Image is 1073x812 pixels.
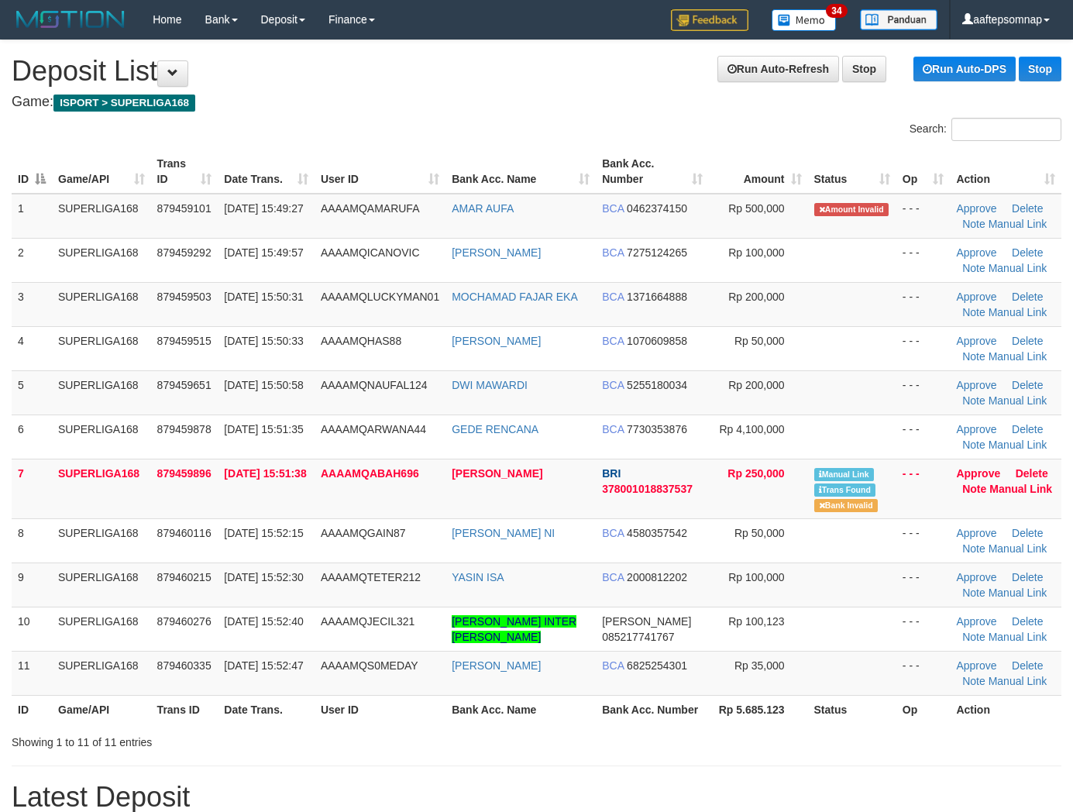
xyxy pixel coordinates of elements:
[896,518,951,563] td: - - -
[627,659,687,672] span: Copy 6825254301 to clipboard
[157,467,212,480] span: 879459896
[627,246,687,259] span: Copy 7275124265 to clipboard
[709,150,808,194] th: Amount: activate to sort column ascending
[956,615,996,628] a: Approve
[956,467,1000,480] a: Approve
[321,335,401,347] span: AAAAMQHAS88
[157,527,212,539] span: 879460116
[962,262,985,274] a: Note
[321,527,406,539] span: AAAAMQGAIN87
[12,150,52,194] th: ID: activate to sort column descending
[218,150,315,194] th: Date Trans.: activate to sort column ascending
[989,631,1047,643] a: Manual Link
[989,394,1047,407] a: Manual Link
[962,675,985,687] a: Note
[224,291,303,303] span: [DATE] 15:50:31
[321,423,426,435] span: AAAAMQARWANA44
[727,467,784,480] span: Rp 250,000
[52,282,151,326] td: SUPERLIGA168
[321,202,420,215] span: AAAAMQAMARUFA
[1019,57,1061,81] a: Stop
[1012,423,1043,435] a: Delete
[52,518,151,563] td: SUPERLIGA168
[896,695,951,724] th: Op
[950,695,1061,724] th: Action
[52,563,151,607] td: SUPERLIGA168
[1012,202,1043,215] a: Delete
[12,651,52,695] td: 11
[728,571,784,583] span: Rp 100,000
[808,150,896,194] th: Status: activate to sort column ascending
[989,218,1047,230] a: Manual Link
[989,306,1047,318] a: Manual Link
[452,467,542,480] a: [PERSON_NAME]
[627,335,687,347] span: Copy 1070609858 to clipboard
[52,194,151,239] td: SUPERLIGA168
[321,571,421,583] span: AAAAMQTETER212
[602,527,624,539] span: BCA
[951,118,1061,141] input: Search:
[860,9,937,30] img: panduan.png
[896,651,951,695] td: - - -
[896,150,951,194] th: Op: activate to sort column ascending
[602,615,691,628] span: [PERSON_NAME]
[452,659,541,672] a: [PERSON_NAME]
[627,423,687,435] span: Copy 7730353876 to clipboard
[962,394,985,407] a: Note
[602,467,621,480] span: BRI
[772,9,837,31] img: Button%20Memo.svg
[224,202,303,215] span: [DATE] 15:49:27
[956,423,996,435] a: Approve
[12,326,52,370] td: 4
[12,607,52,651] td: 10
[962,218,985,230] a: Note
[12,415,52,459] td: 6
[602,659,624,672] span: BCA
[913,57,1016,81] a: Run Auto-DPS
[808,695,896,724] th: Status
[728,202,784,215] span: Rp 500,000
[12,728,435,750] div: Showing 1 to 11 of 11 entries
[151,695,218,724] th: Trans ID
[602,379,624,391] span: BCA
[717,56,839,82] a: Run Auto-Refresh
[52,607,151,651] td: SUPERLIGA168
[1012,291,1043,303] a: Delete
[157,571,212,583] span: 879460215
[814,468,874,481] span: Manually Linked
[627,202,687,215] span: Copy 0462374150 to clipboard
[52,370,151,415] td: SUPERLIGA168
[910,118,1061,141] label: Search:
[814,203,889,216] span: Amount is not matched
[53,95,195,112] span: ISPORT > SUPERLIGA168
[157,291,212,303] span: 879459503
[602,631,674,643] span: Copy 085217741767 to clipboard
[896,238,951,282] td: - - -
[12,563,52,607] td: 9
[962,631,985,643] a: Note
[315,695,445,724] th: User ID
[962,439,985,451] a: Note
[602,483,693,495] span: Copy 378001018837537 to clipboard
[452,246,541,259] a: [PERSON_NAME]
[814,499,878,512] span: Bank is not match
[728,291,784,303] span: Rp 200,000
[1012,615,1043,628] a: Delete
[224,467,306,480] span: [DATE] 15:51:38
[12,95,1061,110] h4: Game:
[896,459,951,518] td: - - -
[157,615,212,628] span: 879460276
[321,291,439,303] span: AAAAMQLUCKYMAN01
[596,695,708,724] th: Bank Acc. Number
[321,379,428,391] span: AAAAMQNAUFAL124
[1012,379,1043,391] a: Delete
[896,415,951,459] td: - - -
[709,695,808,724] th: Rp 5.685.123
[321,467,419,480] span: AAAAMQABAH696
[627,379,687,391] span: Copy 5255180034 to clipboard
[956,659,996,672] a: Approve
[157,246,212,259] span: 879459292
[989,542,1047,555] a: Manual Link
[896,194,951,239] td: - - -
[989,262,1047,274] a: Manual Link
